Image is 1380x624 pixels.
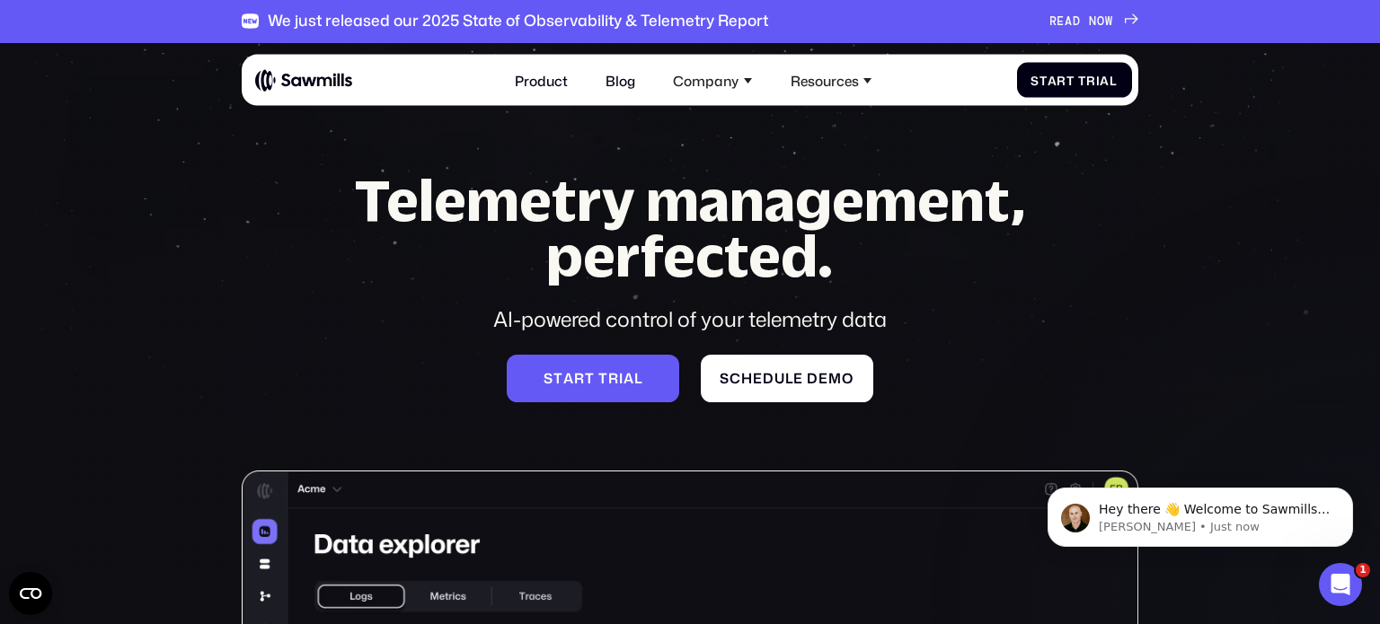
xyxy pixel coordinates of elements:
[1319,563,1362,606] iframe: Intercom live chat
[763,370,774,386] span: d
[1039,73,1048,87] span: t
[828,370,842,386] span: m
[323,172,1057,284] h1: Telemetry management, perfected.
[701,355,873,402] a: Scheduledemo
[1049,14,1139,29] a: READNOW
[268,12,768,31] div: We just released our 2025 State of Observability & Telemetry Report
[1057,73,1066,87] span: r
[507,355,679,402] a: Starttrial
[1086,73,1096,87] span: r
[1065,14,1073,29] span: A
[1031,73,1039,87] span: S
[774,370,785,386] span: u
[1073,14,1081,29] span: D
[608,370,619,386] span: r
[624,370,634,386] span: a
[1078,73,1086,87] span: T
[1356,563,1370,577] span: 1
[1049,14,1057,29] span: R
[598,370,608,386] span: t
[1097,14,1105,29] span: O
[818,370,828,386] span: e
[596,62,646,99] a: Blog
[730,370,741,386] span: c
[780,62,882,99] div: Resources
[1089,14,1097,29] span: N
[673,72,739,88] div: Company
[1105,14,1113,29] span: W
[585,370,595,386] span: t
[842,370,854,386] span: o
[785,370,794,386] span: l
[1096,73,1101,87] span: i
[544,370,553,386] span: S
[619,370,624,386] span: i
[1066,73,1075,87] span: t
[9,572,52,615] button: Open CMP widget
[505,62,579,99] a: Product
[753,370,763,386] span: e
[791,72,859,88] div: Resources
[807,370,818,386] span: d
[1017,63,1132,98] a: StartTrial
[1057,14,1065,29] span: E
[574,370,585,386] span: r
[741,370,753,386] span: h
[563,370,574,386] span: a
[663,62,763,99] div: Company
[1048,73,1057,87] span: a
[323,304,1057,333] div: AI-powered control of your telemetry data
[634,370,643,386] span: l
[1100,73,1110,87] span: a
[720,370,730,386] span: S
[1110,73,1118,87] span: l
[793,370,803,386] span: e
[1021,450,1380,576] iframe: Intercom notifications message
[553,370,563,386] span: t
